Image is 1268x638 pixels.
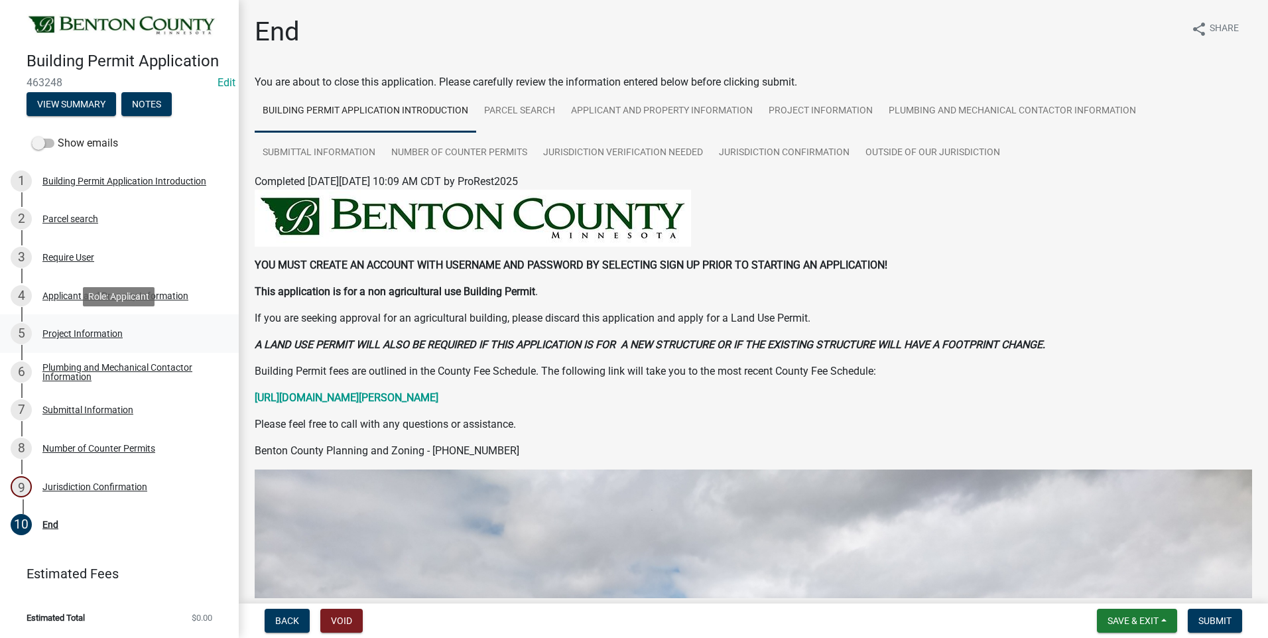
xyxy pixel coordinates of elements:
[383,132,535,174] a: Number of Counter Permits
[11,361,32,383] div: 6
[255,310,1252,326] p: If you are seeking approval for an agricultural building, please discard this application and app...
[42,444,155,453] div: Number of Counter Permits
[320,609,363,633] button: Void
[255,259,887,271] strong: YOU MUST CREATE AN ACCOUNT WITH USERNAME AND PASSWORD BY SELECTING SIGN UP PRIOR TO STARTING AN A...
[42,405,133,415] div: Submittal Information
[32,135,118,151] label: Show emails
[27,613,85,622] span: Estimated Total
[42,214,98,223] div: Parcel search
[121,99,172,110] wm-modal-confirm: Notes
[42,363,218,381] div: Plumbing and Mechanical Contactor Information
[27,14,218,38] img: Benton County, Minnesota
[1180,16,1249,42] button: shareShare
[11,323,32,344] div: 5
[218,76,235,89] a: Edit
[476,90,563,133] a: Parcel search
[11,476,32,497] div: 9
[255,284,1252,300] p: .
[711,132,857,174] a: Jurisdiction Confirmation
[11,399,32,420] div: 7
[1191,21,1207,37] i: share
[42,482,147,491] div: Jurisdiction Confirmation
[265,609,310,633] button: Back
[1198,615,1232,626] span: Submit
[42,329,123,338] div: Project Information
[218,76,235,89] wm-modal-confirm: Edit Application Number
[857,132,1008,174] a: Outside of our Jurisdiction
[27,99,116,110] wm-modal-confirm: Summary
[11,170,32,192] div: 1
[1210,21,1239,37] span: Share
[881,90,1144,133] a: Plumbing and Mechanical Contactor Information
[27,92,116,116] button: View Summary
[11,560,218,587] a: Estimated Fees
[255,416,1252,432] p: Please feel free to call with any questions or assistance.
[1097,609,1177,633] button: Save & Exit
[11,208,32,229] div: 2
[11,514,32,535] div: 10
[275,615,299,626] span: Back
[255,132,383,174] a: Submittal Information
[761,90,881,133] a: Project Information
[535,132,711,174] a: Jurisdiction verification needed
[11,438,32,459] div: 8
[255,90,476,133] a: Building Permit Application Introduction
[192,613,212,622] span: $0.00
[27,76,212,89] span: 463248
[42,176,206,186] div: Building Permit Application Introduction
[42,253,94,262] div: Require User
[255,338,1045,351] strong: A LAND USE PERMIT WILL ALSO BE REQUIRED IF THIS APPLICATION IS FOR A NEW STRUCTURE OR IF THE EXIS...
[255,175,518,188] span: Completed [DATE][DATE] 10:09 AM CDT by ProRest2025
[255,443,1252,459] p: Benton County Planning and Zoning - [PHONE_NUMBER]
[255,16,300,48] h1: End
[83,287,155,306] div: Role: Applicant
[1108,615,1159,626] span: Save & Exit
[11,285,32,306] div: 4
[255,363,1252,379] p: Building Permit fees are outlined in the County Fee Schedule. The following link will take you to...
[42,520,58,529] div: End
[11,247,32,268] div: 3
[255,391,438,404] a: [URL][DOMAIN_NAME][PERSON_NAME]
[255,190,691,247] img: BENTON_HEADER_184150ff-1924-48f9-adeb-d4c31246c7fa.jpeg
[121,92,172,116] button: Notes
[42,291,188,300] div: Applicant and Property Information
[563,90,761,133] a: Applicant and Property Information
[1188,609,1242,633] button: Submit
[27,52,228,71] h4: Building Permit Application
[255,285,535,298] strong: This application is for a non agricultural use Building Permit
